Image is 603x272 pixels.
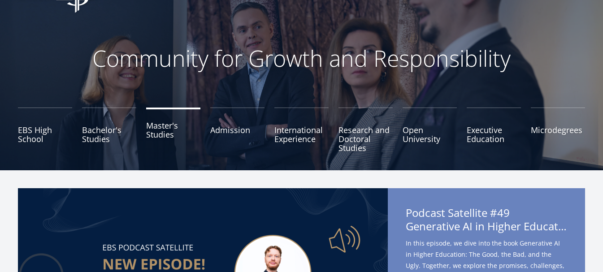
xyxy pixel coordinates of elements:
[338,108,393,152] a: Research and Doctoral Studies
[146,108,200,152] a: Master's Studies
[18,108,72,152] a: EBS High School
[531,108,585,152] a: Microdegrees
[82,108,136,152] a: Bachelor's Studies
[274,108,329,152] a: International Experience
[403,108,457,152] a: Open University
[467,108,521,152] a: Executive Education
[406,206,567,236] span: Podcast Satellite #49
[64,45,539,72] p: Community for Growth and Responsibility
[210,108,265,152] a: Admission
[406,220,567,233] span: Generative AI in Higher Education: The Good, the Bad, and the Ugly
